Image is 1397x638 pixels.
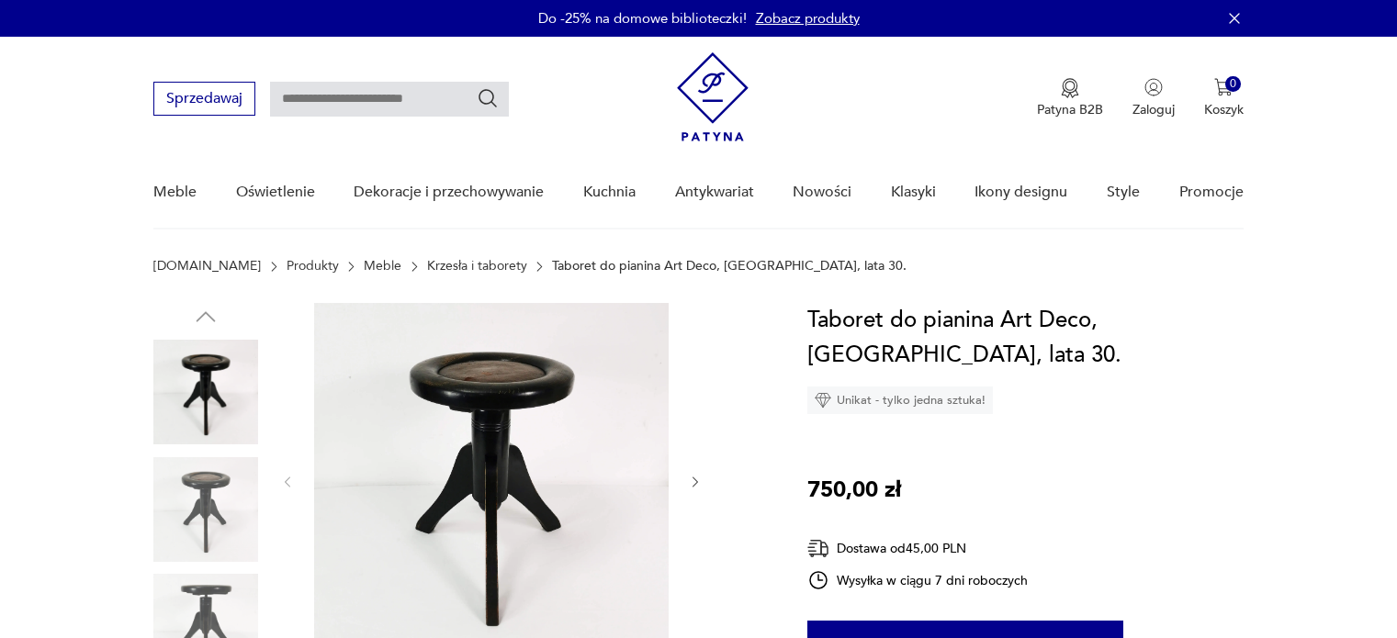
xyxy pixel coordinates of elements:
h1: Taboret do pianina Art Deco, [GEOGRAPHIC_DATA], lata 30. [807,303,1244,373]
button: Patyna B2B [1037,78,1103,118]
p: 750,00 zł [807,473,901,508]
img: Ikona diamentu [815,392,831,409]
div: Wysyłka w ciągu 7 dni roboczych [807,569,1028,591]
button: Szukaj [477,87,499,109]
a: Klasyki [891,157,936,228]
img: Ikona koszyka [1214,78,1233,96]
a: Nowości [793,157,851,228]
img: Ikonka użytkownika [1144,78,1163,96]
img: Patyna - sklep z meblami i dekoracjami vintage [677,52,749,141]
img: Zdjęcie produktu Taboret do pianina Art Deco, Niemcy, lata 30. [153,340,258,444]
img: Ikona dostawy [807,537,829,560]
img: Ikona medalu [1061,78,1079,98]
a: [DOMAIN_NAME] [153,259,261,274]
a: Dekoracje i przechowywanie [354,157,544,228]
a: Ikony designu [975,157,1067,228]
a: Sprzedawaj [153,94,255,106]
a: Promocje [1179,157,1244,228]
a: Meble [153,157,197,228]
div: Unikat - tylko jedna sztuka! [807,386,993,414]
p: Zaloguj [1132,101,1175,118]
a: Zobacz produkty [756,9,860,28]
a: Oświetlenie [236,157,315,228]
p: Patyna B2B [1037,101,1103,118]
p: Do -25% na domowe biblioteczki! [538,9,747,28]
a: Kuchnia [583,157,636,228]
div: 0 [1225,76,1241,92]
button: Zaloguj [1132,78,1175,118]
button: Sprzedawaj [153,82,255,116]
a: Antykwariat [675,157,754,228]
img: Zdjęcie produktu Taboret do pianina Art Deco, Niemcy, lata 30. [153,457,258,562]
p: Koszyk [1204,101,1244,118]
a: Style [1107,157,1140,228]
a: Produkty [287,259,339,274]
p: Taboret do pianina Art Deco, [GEOGRAPHIC_DATA], lata 30. [552,259,907,274]
button: 0Koszyk [1204,78,1244,118]
a: Ikona medaluPatyna B2B [1037,78,1103,118]
a: Meble [364,259,401,274]
a: Krzesła i taborety [427,259,527,274]
div: Dostawa od 45,00 PLN [807,537,1028,560]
